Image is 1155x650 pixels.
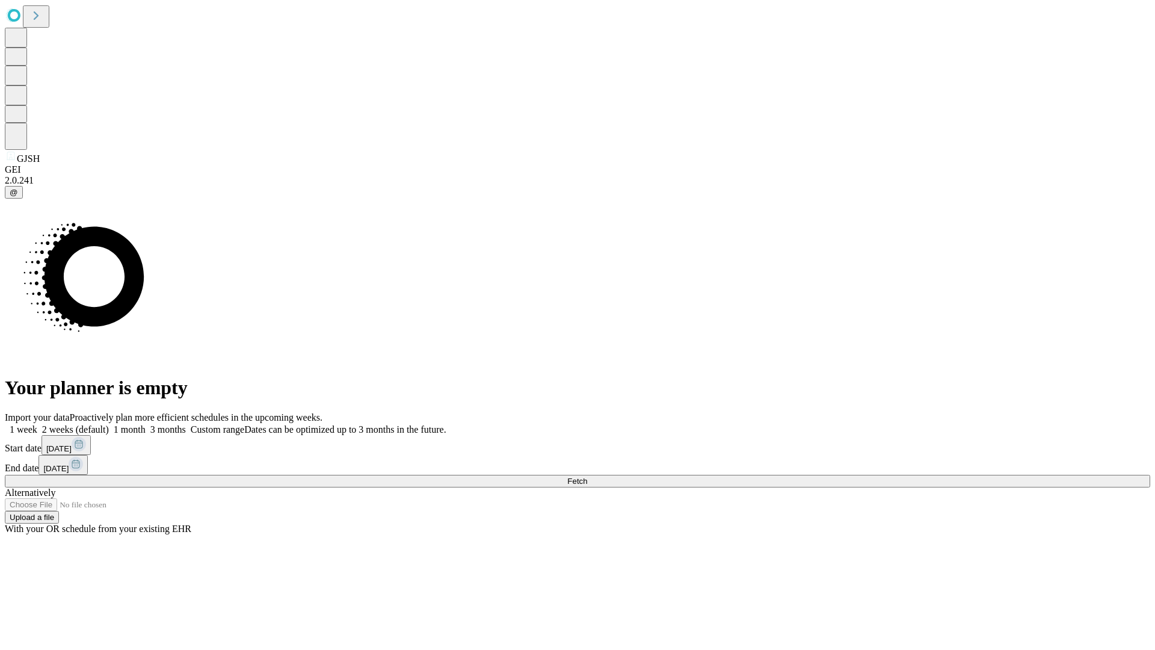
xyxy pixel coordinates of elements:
span: 1 month [114,424,146,435]
span: Import your data [5,412,70,422]
div: End date [5,455,1150,475]
span: With your OR schedule from your existing EHR [5,524,191,534]
div: 2.0.241 [5,175,1150,186]
span: 1 week [10,424,37,435]
button: [DATE] [38,455,88,475]
span: [DATE] [43,464,69,473]
span: Proactively plan more efficient schedules in the upcoming weeks. [70,412,322,422]
button: [DATE] [42,435,91,455]
span: Alternatively [5,487,55,498]
span: @ [10,188,18,197]
span: 3 months [150,424,186,435]
span: 2 weeks (default) [42,424,109,435]
span: GJSH [17,153,40,164]
span: Dates can be optimized up to 3 months in the future. [244,424,446,435]
button: Upload a file [5,511,59,524]
button: Fetch [5,475,1150,487]
h1: Your planner is empty [5,377,1150,399]
button: @ [5,186,23,199]
span: Fetch [567,477,587,486]
span: [DATE] [46,444,72,453]
div: GEI [5,164,1150,175]
span: Custom range [191,424,244,435]
div: Start date [5,435,1150,455]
